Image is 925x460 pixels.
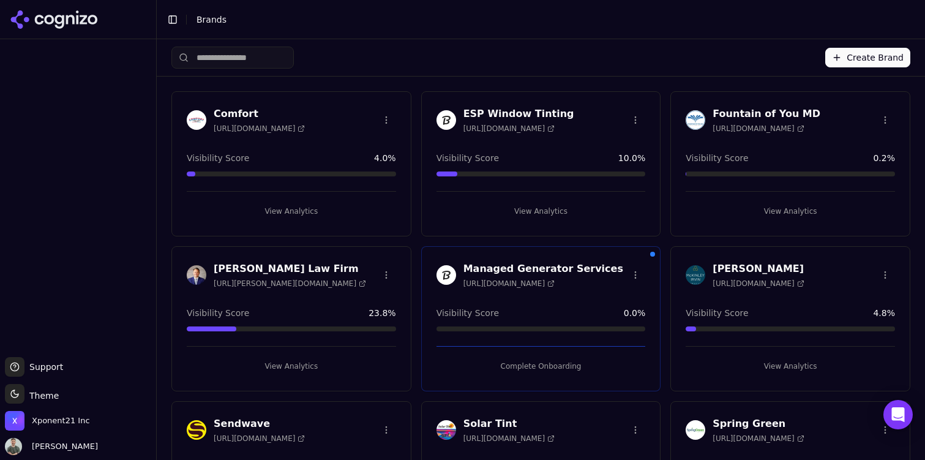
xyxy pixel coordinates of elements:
[686,202,895,221] button: View Analytics
[214,417,305,431] h3: Sendwave
[5,411,24,431] img: Xponent21 Inc
[436,420,456,440] img: Solar Tint
[197,15,227,25] span: Brands
[214,262,366,276] h3: [PERSON_NAME] Law Firm
[463,262,623,276] h3: Managed Generator Services
[686,110,705,130] img: Fountain of You MD
[873,152,895,164] span: 0.2 %
[873,307,895,319] span: 4.8 %
[5,411,90,431] button: Open organization switcher
[187,202,396,221] button: View Analytics
[686,356,895,376] button: View Analytics
[436,265,456,285] img: Managed Generator Services
[713,107,820,121] h3: Fountain of You MD
[436,356,646,376] button: Complete Onboarding
[686,420,705,440] img: Spring Green
[463,124,555,134] span: [URL][DOMAIN_NAME]
[463,434,555,443] span: [URL][DOMAIN_NAME]
[214,434,305,443] span: [URL][DOMAIN_NAME]
[187,110,206,130] img: Comfort
[713,262,804,276] h3: [PERSON_NAME]
[5,438,98,455] button: Open user button
[463,417,555,431] h3: Solar Tint
[713,434,804,443] span: [URL][DOMAIN_NAME]
[214,124,305,134] span: [URL][DOMAIN_NAME]
[463,107,574,121] h3: ESP Window Tinting
[686,265,705,285] img: McKinley Irvin
[436,152,499,164] span: Visibility Score
[618,152,645,164] span: 10.0 %
[214,279,366,288] span: [URL][PERSON_NAME][DOMAIN_NAME]
[5,438,22,455] img: Chuck McCarthy
[436,307,499,319] span: Visibility Score
[187,307,249,319] span: Visibility Score
[24,391,59,401] span: Theme
[463,279,555,288] span: [URL][DOMAIN_NAME]
[713,279,804,288] span: [URL][DOMAIN_NAME]
[436,110,456,130] img: ESP Window Tinting
[24,361,63,373] span: Support
[436,202,646,221] button: View Analytics
[27,441,98,452] span: [PERSON_NAME]
[713,124,804,134] span: [URL][DOMAIN_NAME]
[686,307,748,319] span: Visibility Score
[197,13,891,26] nav: breadcrumb
[374,152,396,164] span: 4.0 %
[624,307,646,319] span: 0.0 %
[713,417,804,431] h3: Spring Green
[883,400,913,429] div: Open Intercom Messenger
[187,152,249,164] span: Visibility Score
[187,420,206,440] img: Sendwave
[369,307,395,319] span: 23.8 %
[187,356,396,376] button: View Analytics
[32,415,90,426] span: Xponent21 Inc
[187,265,206,285] img: Johnston Law Firm
[214,107,305,121] h3: Comfort
[686,152,748,164] span: Visibility Score
[825,48,910,67] button: Create Brand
